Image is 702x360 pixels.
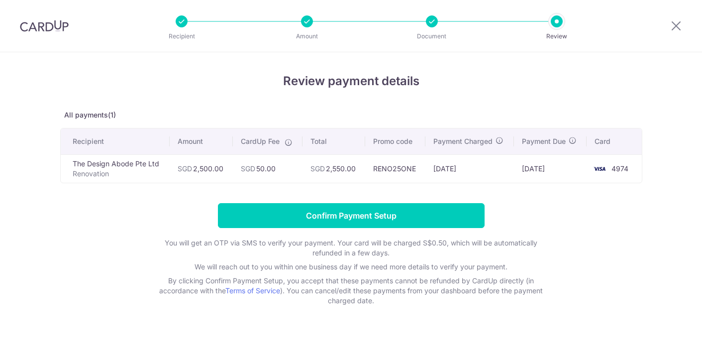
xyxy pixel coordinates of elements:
[270,31,344,41] p: Amount
[61,128,170,154] th: Recipient
[218,203,485,228] input: Confirm Payment Setup
[152,238,550,258] p: You will get an OTP via SMS to verify your payment. Your card will be charged S$0.50, which will ...
[225,286,280,295] a: Terms of Service
[302,128,365,154] th: Total
[170,128,233,154] th: Amount
[590,163,609,175] img: <span class="translation_missing" title="translation missing: en.account_steps.new_confirm_form.b...
[514,154,587,183] td: [DATE]
[233,154,302,183] td: 50.00
[302,154,365,183] td: 2,550.00
[73,169,162,179] p: Renovation
[425,154,514,183] td: [DATE]
[310,164,325,173] span: SGD
[20,20,69,32] img: CardUp
[152,262,550,272] p: We will reach out to you within one business day if we need more details to verify your payment.
[60,110,642,120] p: All payments(1)
[395,31,469,41] p: Document
[241,164,255,173] span: SGD
[365,154,425,183] td: RENO25ONE
[145,31,218,41] p: Recipient
[170,154,233,183] td: 2,500.00
[520,31,594,41] p: Review
[587,128,642,154] th: Card
[611,164,628,173] span: 4974
[522,136,566,146] span: Payment Due
[241,136,280,146] span: CardUp Fee
[152,276,550,306] p: By clicking Confirm Payment Setup, you accept that these payments cannot be refunded by CardUp di...
[61,154,170,183] td: The Design Abode Pte Ltd
[60,72,642,90] h4: Review payment details
[433,136,493,146] span: Payment Charged
[178,164,192,173] span: SGD
[365,128,425,154] th: Promo code
[638,330,692,355] iframe: Opens a widget where you can find more information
